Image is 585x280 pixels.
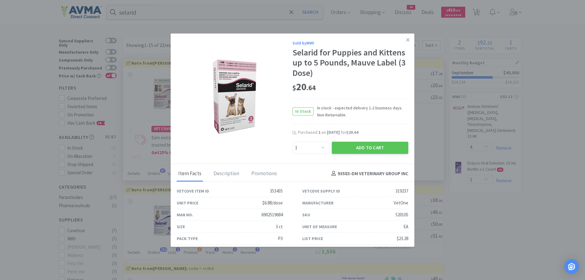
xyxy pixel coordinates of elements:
div: Pack Type [177,235,198,242]
span: In Stock [293,108,313,115]
div: List Price [302,235,323,242]
div: $6.88/dose [262,199,283,207]
img: 4cc2dc706d2641c6a5d87b3f8cfdd540_319237.png [210,57,259,136]
span: . 64 [307,83,316,92]
span: 20 [292,81,316,93]
div: Size [177,223,185,230]
div: Item Facts [177,166,203,182]
div: EA [403,223,408,230]
div: 319237 [395,187,408,195]
div: SKU [302,211,310,218]
span: $ [292,83,296,92]
div: 520105 [395,211,408,218]
div: Open Intercom Messenger [564,259,579,274]
span: In stock - expected delivery 1-2 business days. Non-Returnable. [314,105,408,118]
div: $23.28 [397,235,408,242]
div: Unit Price [177,200,198,206]
div: 6902519684 [261,211,283,218]
div: Unit of Measure [302,223,337,230]
span: $20.64 [346,129,358,135]
div: Description [212,166,241,182]
div: VetOne [394,199,408,207]
span: 1 [318,129,321,135]
span: [DATE] [327,129,340,135]
div: Vetcove Item ID [177,188,209,194]
div: Vetcove Supply ID [302,188,340,194]
div: Purchased on for [298,129,408,136]
button: Add to Cart [332,142,408,154]
div: Man No. [177,211,193,218]
div: P3 [278,235,283,242]
div: Promotions [250,166,278,182]
div: 353435 [270,187,283,195]
div: Manufacturer [302,200,334,206]
div: Selarid for Puppies and Kittens up to 5 Pounds, Mauve Label (3 Dose) [292,48,408,78]
div: 3 ct [276,223,283,230]
h4: 93583 - DM VETERINARY GROUP INC [329,170,408,178]
div: Sold by MWI [292,40,408,46]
